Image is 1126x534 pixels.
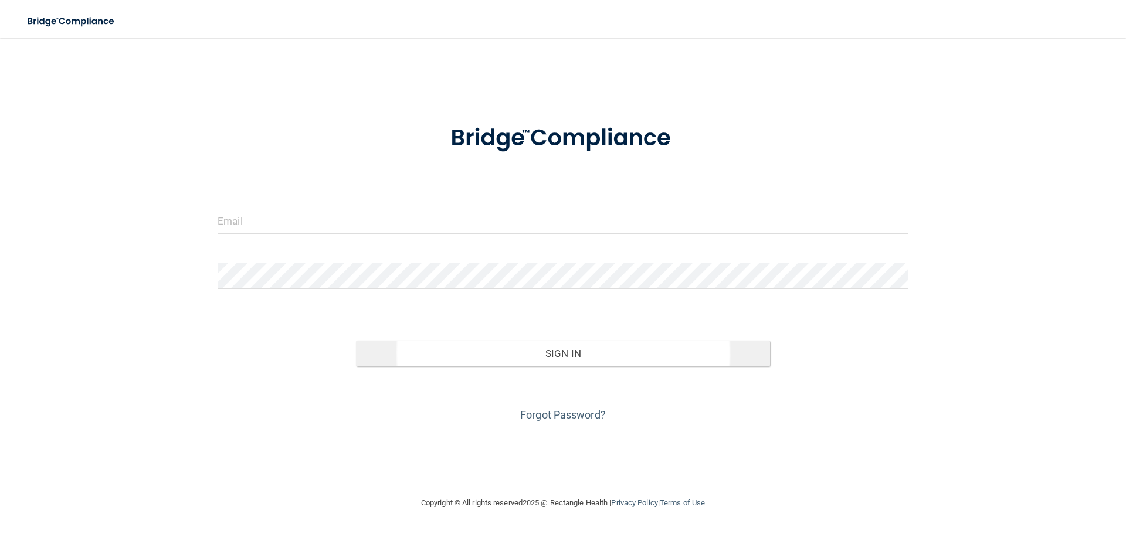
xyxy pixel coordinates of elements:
[520,409,606,421] a: Forgot Password?
[218,208,908,234] input: Email
[426,108,700,169] img: bridge_compliance_login_screen.278c3ca4.svg
[611,498,657,507] a: Privacy Policy
[660,498,705,507] a: Terms of Use
[356,341,771,366] button: Sign In
[18,9,126,33] img: bridge_compliance_login_screen.278c3ca4.svg
[349,484,777,522] div: Copyright © All rights reserved 2025 @ Rectangle Health | |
